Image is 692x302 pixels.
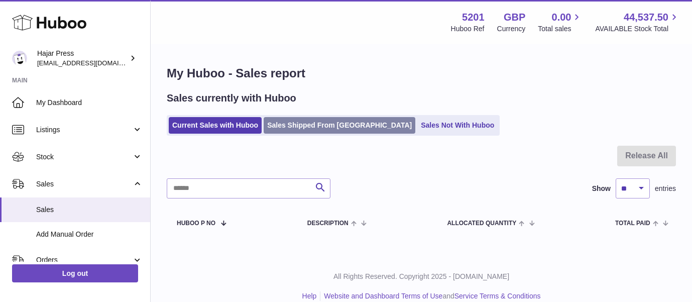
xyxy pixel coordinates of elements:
h2: Sales currently with Huboo [167,91,296,105]
p: All Rights Reserved. Copyright 2025 - [DOMAIN_NAME] [159,272,684,281]
span: Total sales [538,24,583,34]
a: Log out [12,264,138,282]
label: Show [592,184,611,193]
strong: 5201 [462,11,485,24]
span: ALLOCATED Quantity [447,220,516,227]
h1: My Huboo - Sales report [167,65,676,81]
a: Help [302,292,317,300]
li: and [320,291,540,301]
span: Sales [36,179,132,189]
span: 0.00 [552,11,571,24]
div: Hajar Press [37,49,128,68]
span: Add Manual Order [36,230,143,239]
a: Service Terms & Conditions [454,292,541,300]
span: [EMAIL_ADDRESS][DOMAIN_NAME] [37,59,148,67]
span: entries [655,184,676,193]
span: Huboo P no [177,220,215,227]
span: AVAILABLE Stock Total [595,24,680,34]
span: Description [307,220,349,227]
span: Orders [36,255,132,265]
a: Current Sales with Huboo [169,117,262,134]
a: Sales Shipped From [GEOGRAPHIC_DATA] [264,117,415,134]
a: Sales Not With Huboo [417,117,498,134]
strong: GBP [504,11,525,24]
div: Currency [497,24,526,34]
span: Stock [36,152,132,162]
a: 44,537.50 AVAILABLE Stock Total [595,11,680,34]
span: 44,537.50 [624,11,668,24]
span: Listings [36,125,132,135]
a: Website and Dashboard Terms of Use [324,292,442,300]
span: Total paid [615,220,650,227]
span: My Dashboard [36,98,143,108]
a: 0.00 Total sales [538,11,583,34]
img: editorial@hajarpress.com [12,51,27,66]
div: Huboo Ref [451,24,485,34]
span: Sales [36,205,143,215]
